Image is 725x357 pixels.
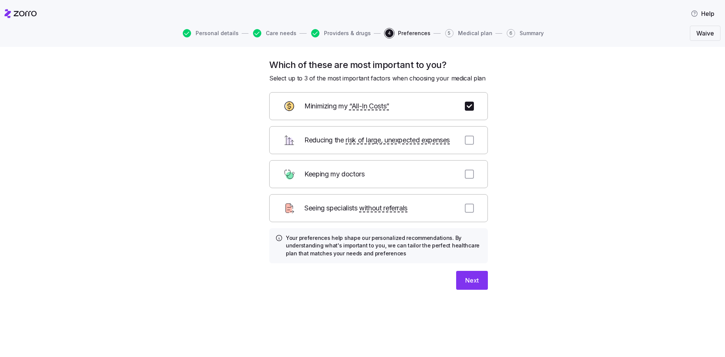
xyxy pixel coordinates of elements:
span: Waive [696,29,714,38]
span: risk of large, unexpected expenses [346,135,450,146]
span: Minimizing my [304,101,389,112]
h4: Your preferences help shape our personalized recommendations. By understanding what's important t... [286,234,482,257]
a: Care needs [251,29,296,37]
span: 6 [507,29,515,37]
span: Medical plan [458,31,492,36]
a: 4Preferences [384,29,430,37]
button: 4Preferences [385,29,430,37]
span: “All-In Costs” [349,101,389,112]
span: Care needs [266,31,296,36]
button: Waive [690,26,720,41]
span: Keeping my doctors [304,169,366,180]
span: Preferences [398,31,430,36]
button: Personal details [183,29,239,37]
button: Help [685,6,720,21]
h1: Which of these are most important to you? [269,59,488,71]
a: Providers & drugs [310,29,371,37]
button: Next [456,271,488,290]
span: Help [691,9,714,18]
span: Personal details [196,31,239,36]
button: 6Summary [507,29,544,37]
span: 4 [385,29,393,37]
button: Care needs [253,29,296,37]
button: 5Medical plan [445,29,492,37]
span: Reducing the [304,135,450,146]
span: without referrals [359,203,407,214]
a: Personal details [181,29,239,37]
span: Summary [520,31,544,36]
button: Providers & drugs [311,29,371,37]
span: Seeing specialists [304,203,407,214]
span: 5 [445,29,454,37]
span: Providers & drugs [324,31,371,36]
span: Next [465,276,479,285]
span: Select up to 3 of the most important factors when choosing your medical plan [269,74,486,83]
